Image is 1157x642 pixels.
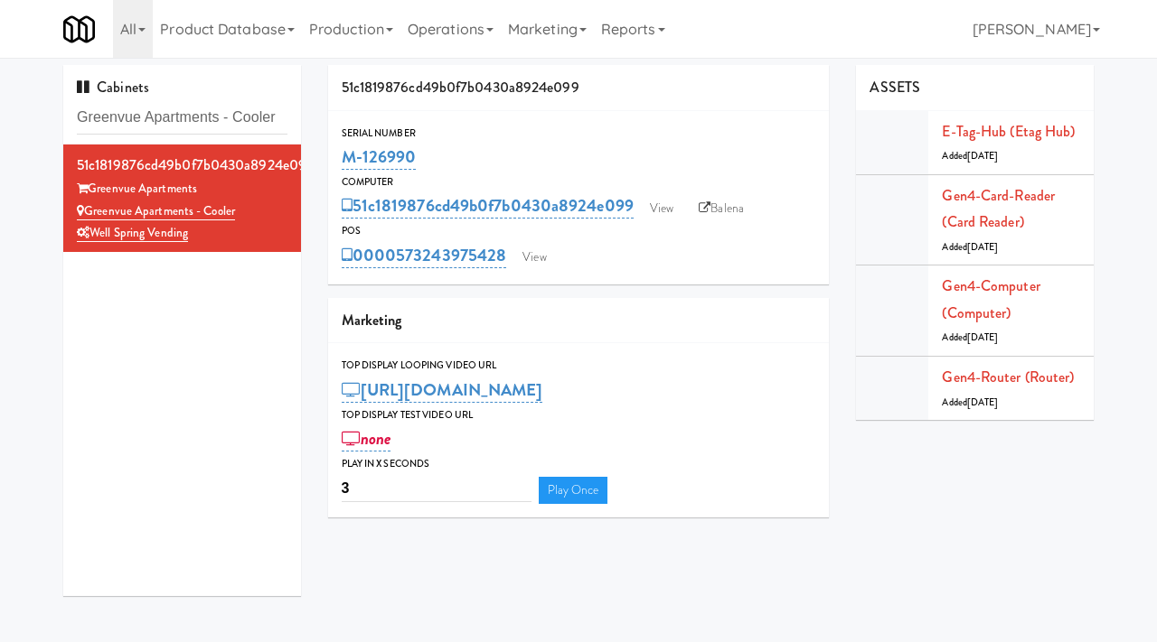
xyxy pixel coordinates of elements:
[539,477,608,504] a: Play Once
[77,202,235,220] a: Greenvue Apartments - Cooler
[77,224,188,242] a: Well Spring Vending
[63,14,95,45] img: Micromart
[342,406,816,424] div: Top Display Test Video Url
[942,330,998,344] span: Added
[77,77,149,98] span: Cabinets
[77,152,287,179] div: 51c1819876cd49b0f7b0430a8924e099
[690,195,753,222] a: Balena
[942,240,998,254] span: Added
[942,367,1074,387] a: Gen4-router (Router)
[342,173,816,191] div: Computer
[342,310,402,330] span: Marketing
[513,244,555,271] a: View
[342,144,417,170] a: M-126990
[967,149,999,163] span: [DATE]
[342,222,816,240] div: POS
[77,178,287,200] div: Greenvue Apartments
[942,185,1055,233] a: Gen4-card-reader (Card Reader)
[641,195,682,222] a: View
[942,121,1075,142] a: E-tag-hub (Etag Hub)
[342,125,816,143] div: Serial Number
[342,243,507,268] a: 0000573243975428
[942,149,998,163] span: Added
[967,240,999,254] span: [DATE]
[328,65,830,111] div: 51c1819876cd49b0f7b0430a8924e099
[942,395,998,409] span: Added
[342,193,634,219] a: 51c1819876cd49b0f7b0430a8924e099
[63,144,301,252] li: 51c1819876cd49b0f7b0430a8924e099Greenvue Apartments Greenvue Apartments - CoolerWell Spring Vending
[342,455,816,473] div: Play in X seconds
[342,377,543,403] a: [URL][DOMAIN_NAME]
[342,426,391,451] a: none
[967,395,999,409] span: [DATE]
[342,357,816,375] div: Top Display Looping Video Url
[870,77,920,98] span: ASSETS
[942,275,1039,323] a: Gen4-computer (Computer)
[967,330,999,344] span: [DATE]
[77,101,287,135] input: Search cabinets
